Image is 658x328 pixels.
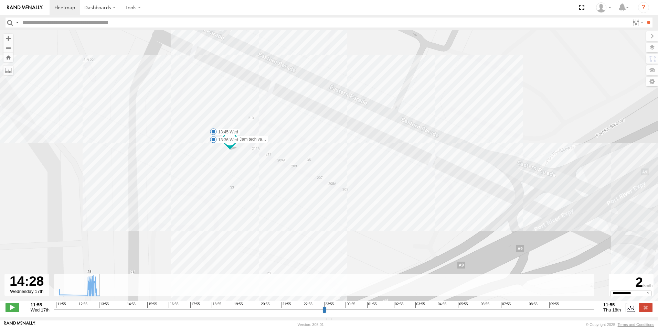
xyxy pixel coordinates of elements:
span: 02:55 [394,302,404,308]
span: 03:55 [415,302,425,308]
span: 04:55 [437,302,446,308]
span: 11:55 [56,302,66,308]
div: Version: 308.01 [298,322,324,327]
span: 21:55 [282,302,291,308]
span: 18:55 [212,302,221,308]
strong: 11:55 [603,302,621,307]
span: Wed 17th Sep 2025 [31,307,50,313]
label: Search Query [14,18,20,28]
span: 23:55 [324,302,334,308]
span: 19:55 [233,302,243,308]
i: ? [638,2,649,13]
button: Zoom in [3,34,13,43]
label: Map Settings [646,77,658,86]
span: 17:55 [190,302,200,308]
span: 05:55 [458,302,468,308]
button: Zoom Home [3,53,13,62]
a: Visit our Website [4,321,35,328]
div: 2 [610,275,652,291]
label: Search Filter Options [630,18,645,28]
span: 22:55 [303,302,312,308]
strong: 11:55 [31,302,50,307]
span: 01:55 [367,302,377,308]
span: 07:55 [501,302,511,308]
span: 12:55 [78,302,87,308]
label: Measure [3,65,13,75]
span: 14:55 [126,302,136,308]
span: 09:55 [549,302,559,308]
div: © Copyright 2025 - [586,322,654,327]
label: 13:45 Wed [213,129,240,135]
label: 13:36 Wed [213,137,240,143]
a: Terms and Conditions [618,322,654,327]
label: Close [639,303,652,312]
span: 13:55 [99,302,109,308]
label: Play/Stop [6,303,19,312]
span: Thu 18th Sep 2025 [603,307,621,313]
span: 20:55 [260,302,269,308]
span: 15:55 [147,302,157,308]
span: 06:55 [480,302,489,308]
button: Zoom out [3,43,13,53]
span: Cam tech van S943DGC [239,137,284,142]
img: rand-logo.svg [7,5,43,10]
div: Cameron Roberts [594,2,614,13]
span: 16:55 [169,302,178,308]
span: 08:55 [528,302,538,308]
span: 00:55 [346,302,355,308]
